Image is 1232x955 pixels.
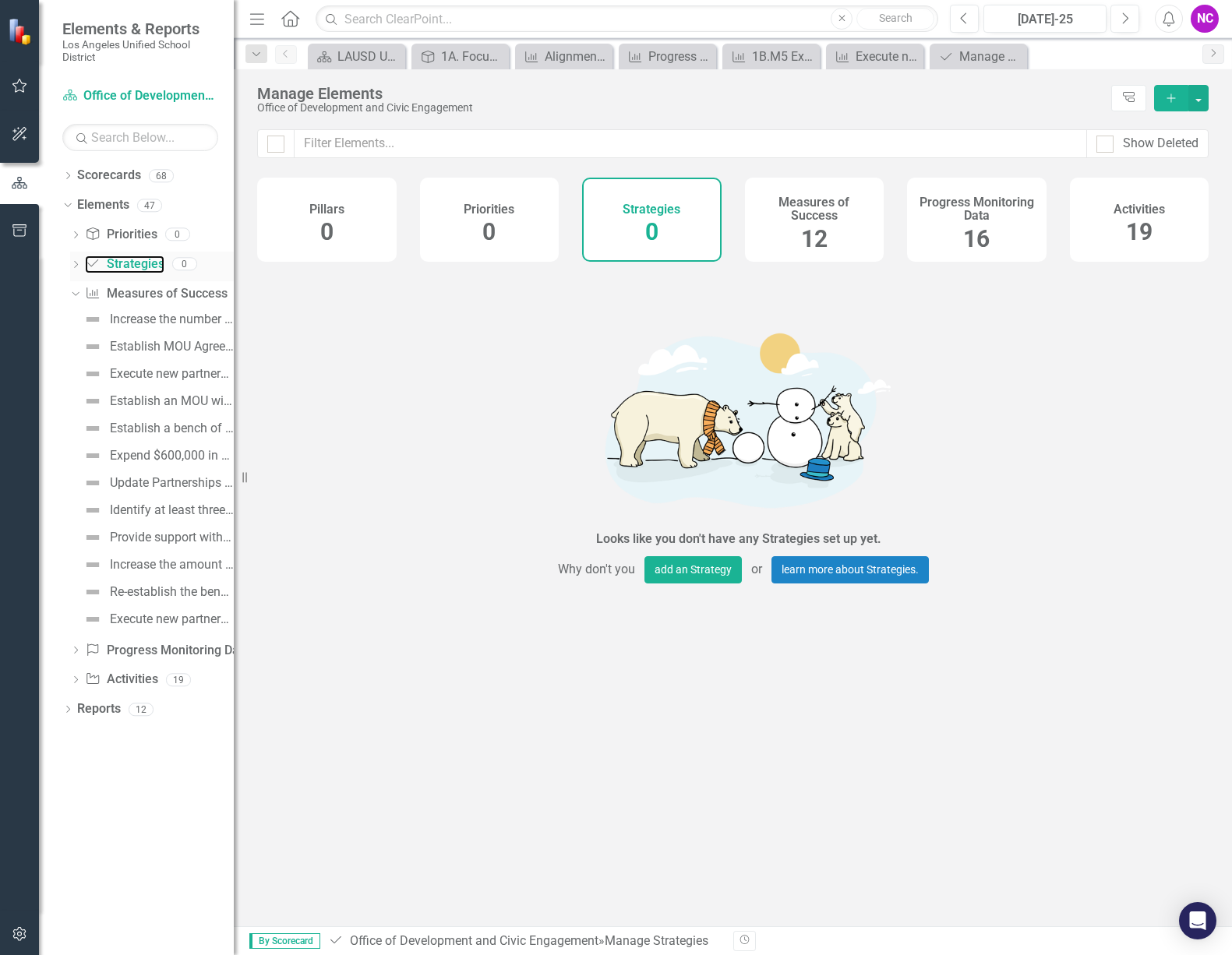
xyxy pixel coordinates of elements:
a: Activities [85,671,157,689]
div: 12 [129,703,154,716]
span: Why don't you [549,556,644,583]
a: Re-establish the bench of vendors that provide direct-services to schools via an internal matchin... [79,580,234,604]
a: LAUSD Unified - Ready for the World [312,47,401,66]
div: Manage Elements [257,85,1103,102]
a: Execute new partnerships with community-based arts organizations, performance venues, professiona... [79,361,234,386]
img: Not Defined [83,392,102,411]
a: 1B.M5 Execute new partnerships with community-based arts organizations, performance venues, profe... [726,47,816,66]
div: Update Partnerships and Grants webpage on the District website and establish webpage traffic base... [110,476,234,490]
a: Update Partnerships and Grants webpage on the District website and establish webpage traffic base... [79,470,234,495]
a: Execute new partnerships with community-based arts organizations, performance venues, professiona... [830,47,920,66]
h4: Measures of Success [754,196,875,223]
a: Establish a bench of vendors that can provide direct services to schools to affirm [DEMOGRAPHIC_D... [79,416,234,441]
span: 0 [645,218,658,245]
span: 16 [963,225,990,252]
img: Not Defined [83,474,102,492]
div: 0 [165,228,190,241]
a: Increase the number of free-based partnerships and fee-based partners [79,307,234,332]
a: Strategies [85,255,164,273]
div: LAUSD Unified - Ready for the World [337,47,401,66]
a: Reports [77,700,121,718]
div: Increase the number of free-based partnerships and fee-based partners [110,312,234,326]
a: learn more about Strategies. [771,556,929,583]
img: Not Defined [83,501,102,520]
a: Scorecards [77,167,141,185]
a: Progress Monitoring Data (w/ MoS) [623,47,712,66]
div: Office of Development and Civic Engagement [257,102,1103,114]
h4: Strategies [623,203,680,217]
small: Los Angeles Unified School District [62,38,218,64]
input: Filter Elements... [294,129,1087,158]
a: 1A. Focus on consistent implementation of high-quality instruction to improve student outcomes [415,47,505,66]
div: Provide support with at least three (3) opportunities that will elevate, celebrate and/or recogni... [110,530,234,544]
img: Not Defined [83,583,102,601]
span: 0 [320,218,334,245]
a: Elements [77,196,129,214]
a: Provide support with at least three (3) opportunities that will elevate, celebrate and/or recogni... [79,525,234,550]
input: Search ClearPoint... [316,5,938,33]
button: NC [1191,5,1219,33]
span: By Scorecard [249,933,320,949]
div: 47 [137,199,162,212]
a: Execute new partnerships with community-based organizations, civic leaders, local community colle... [79,607,234,632]
div: 0 [172,258,197,271]
div: Looks like you don't have any Strategies set up yet. [596,530,881,548]
h4: Pillars [309,203,344,217]
a: Increase the amount of sponsorship secured by Partnerships and Grants by 50% (from $180,000 in 20... [79,552,234,577]
img: Not Defined [83,446,102,465]
h4: Activities [1114,203,1165,217]
img: Not Defined [83,528,102,547]
h4: Progress Monitoring Data [916,196,1037,223]
div: Execute new partnerships with community-based arts organizations, performance venues, professiona... [110,367,234,381]
a: Office of Development and Civic Engagement [350,933,598,948]
img: Not Defined [83,610,102,629]
span: Search [879,12,913,24]
span: 19 [1126,218,1153,245]
div: Increase the amount of sponsorship secured by Partnerships and Grants by 50% (from $180,000 in 20... [110,558,234,572]
img: Getting started [505,312,973,527]
div: 19 [166,673,191,686]
a: Identify at least three (3) partners to support the Born to Learn Enrollment campaign [79,498,234,523]
span: Elements & Reports [62,19,218,38]
input: Search Below... [62,124,218,151]
img: Not Defined [83,365,102,383]
div: Alignment Matrix [545,47,609,66]
a: Expend $600,000 in DonorsChoose credit to support Reflection Corners (classroom spaces to help st... [79,443,234,468]
img: Not Defined [83,310,102,329]
div: Show Deleted [1123,135,1198,153]
button: Search [856,8,934,30]
div: 68 [149,169,174,182]
div: Open Intercom Messenger [1179,902,1216,939]
a: Establish MOU Agreement with Amazon to include scope of work and a timeline for programmatic impl... [79,334,234,359]
div: 1A. Focus on consistent implementation of high-quality instruction to improve student outcomes [441,47,505,66]
a: Establish an MOU with the College Football Playoff Foundation (CPFC) in [DATE] to upgrade at leas... [79,389,234,414]
h4: Priorities [464,203,514,217]
span: 0 [482,218,496,245]
div: Identify at least three (3) partners to support the Born to Learn Enrollment campaign [110,503,234,517]
div: Establish MOU Agreement with Amazon to include scope of work and a timeline for programmatic impl... [110,340,234,354]
div: 1B.M5 Execute new partnerships with community-based arts organizations, performance venues, profe... [752,47,816,66]
div: Progress Monitoring Data (w/ MoS) [648,47,712,66]
button: [DATE]-25 [983,5,1107,33]
div: Expend $600,000 in DonorsChoose credit to support Reflection Corners (classroom spaces to help st... [110,449,234,463]
div: Execute new partnerships with community-based organizations, civic leaders, local community colle... [110,612,234,626]
span: or [742,556,771,583]
a: Priorities [85,226,157,244]
div: Re-establish the bench of vendors that provide direct-services to schools via an internal matchin... [110,585,234,599]
img: Not Defined [83,555,102,574]
div: Establish an MOU with the College Football Playoff Foundation (CPFC) in [DATE] to upgrade at leas... [110,394,234,408]
a: Alignment Matrix [519,47,609,66]
img: Not Defined [83,337,102,356]
a: Measures of Success [85,285,227,303]
button: add an Strategy [644,556,742,583]
div: Manage Elements [959,47,1023,66]
a: Manage Elements [934,47,1023,66]
a: Office of Development and Civic Engagement [62,87,218,105]
div: Establish a bench of vendors that can provide direct services to schools to affirm [DEMOGRAPHIC_D... [110,421,234,435]
div: » Manage Strategies [328,932,722,950]
img: Not Defined [83,419,102,438]
div: Execute new partnerships with community-based arts organizations, performance venues, professiona... [856,47,920,66]
img: ClearPoint Strategy [8,17,36,45]
div: [DATE]-25 [989,10,1101,29]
